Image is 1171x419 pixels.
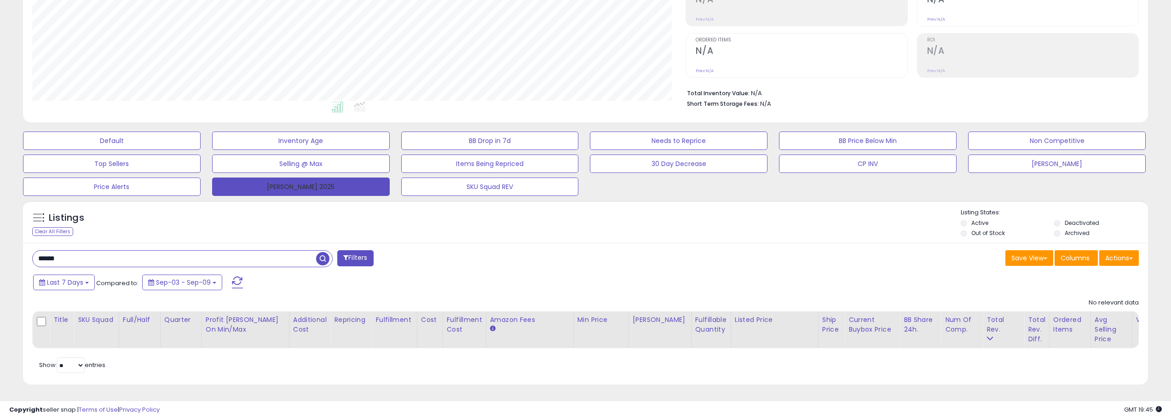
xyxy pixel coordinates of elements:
[735,315,814,325] div: Listed Price
[968,155,1146,173] button: [PERSON_NAME]
[206,315,285,334] div: Profit [PERSON_NAME] on Min/Max
[490,325,496,333] small: Amazon Fees.
[822,315,841,334] div: Ship Price
[760,99,771,108] span: N/A
[96,279,138,287] span: Compared to:
[447,315,482,334] div: Fulfillment Cost
[696,38,907,43] span: Ordered Items
[779,155,957,173] button: CP INV
[971,229,1005,237] label: Out of Stock
[971,219,988,227] label: Active
[212,132,390,150] button: Inventory Age
[119,311,160,348] th: CSV column name: cust_attr_9_Full/Half
[848,315,896,334] div: Current Buybox Price
[633,315,687,325] div: [PERSON_NAME]
[1095,315,1128,344] div: Avg Selling Price
[1136,315,1170,325] div: Velocity
[590,132,767,150] button: Needs to Reprice
[1065,219,1099,227] label: Deactivated
[9,406,160,414] div: seller snap | |
[687,100,759,108] b: Short Term Storage Fees:
[337,250,373,266] button: Filters
[160,311,202,348] th: CSV column name: cust_attr_10_Quarter
[47,278,83,287] span: Last 7 Days
[1005,250,1053,266] button: Save View
[401,132,579,150] button: BB Drop in 7d
[577,315,625,325] div: Min Price
[1061,253,1090,263] span: Columns
[164,315,198,325] div: Quarter
[927,17,945,22] small: Prev: N/A
[696,17,714,22] small: Prev: N/A
[1124,405,1162,414] span: 2025-09-17 19:45 GMT
[401,155,579,173] button: Items Being Repriced
[156,278,211,287] span: Sep-03 - Sep-09
[33,275,95,290] button: Last 7 Days
[142,275,222,290] button: Sep-03 - Sep-09
[696,46,907,58] h2: N/A
[23,178,201,196] button: Price Alerts
[687,87,1132,98] li: N/A
[590,155,767,173] button: 30 Day Decrease
[779,132,957,150] button: BB Price Below Min
[79,405,118,414] a: Terms of Use
[23,155,201,173] button: Top Sellers
[119,405,160,414] a: Privacy Policy
[212,178,390,196] button: [PERSON_NAME] 2025
[927,38,1138,43] span: ROI
[1028,315,1045,344] div: Total Rev. Diff.
[695,315,727,334] div: Fulfillable Quantity
[945,315,979,334] div: Num of Comp.
[123,315,156,325] div: Full/Half
[78,315,115,325] div: SKU Squad
[334,315,368,325] div: Repricing
[401,178,579,196] button: SKU Squad REV
[687,89,750,97] b: Total Inventory Value:
[961,208,1148,217] p: Listing States:
[1099,250,1139,266] button: Actions
[49,212,84,224] h5: Listings
[1065,229,1090,237] label: Archived
[927,68,945,74] small: Prev: N/A
[696,68,714,74] small: Prev: N/A
[212,155,390,173] button: Selling @ Max
[202,311,289,348] th: The percentage added to the cost of goods (COGS) that forms the calculator for Min & Max prices.
[421,315,439,325] div: Cost
[1089,298,1139,307] div: No relevant data
[293,315,327,334] div: Additional Cost
[32,227,73,236] div: Clear All Filters
[23,132,201,150] button: Default
[904,315,937,334] div: BB Share 24h.
[968,132,1146,150] button: Non Competitive
[986,315,1020,334] div: Total Rev.
[53,315,70,325] div: Title
[927,46,1138,58] h2: N/A
[39,361,105,369] span: Show: entries
[9,405,43,414] strong: Copyright
[1053,315,1087,334] div: Ordered Items
[375,315,413,325] div: Fulfillment
[490,315,570,325] div: Amazon Fees
[74,311,119,348] th: CSV column name: cust_attr_8_SKU Squad
[1055,250,1098,266] button: Columns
